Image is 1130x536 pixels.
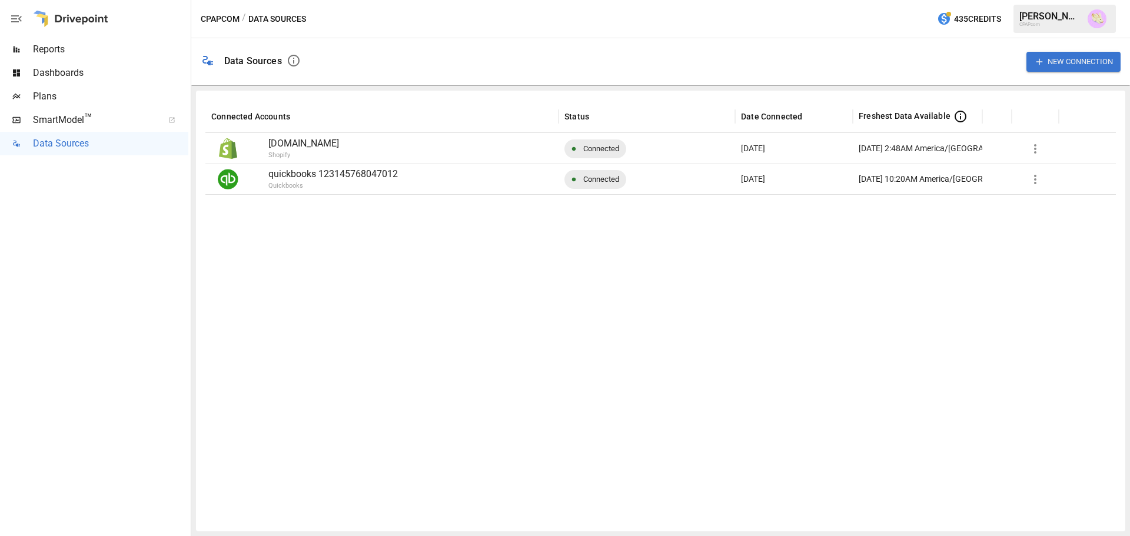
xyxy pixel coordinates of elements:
[735,164,853,194] div: Aug 04 2025
[33,113,155,127] span: SmartModel
[1019,11,1081,22] div: [PERSON_NAME]
[989,108,1006,125] button: Sort
[268,167,553,181] p: quickbooks 123145768047012
[859,164,1032,194] div: [DATE] 10:20AM America/[GEOGRAPHIC_DATA]
[859,134,1028,164] div: [DATE] 2:48AM America/[GEOGRAPHIC_DATA]
[33,42,188,56] span: Reports
[218,138,238,159] img: Shopify Logo
[33,66,188,80] span: Dashboards
[224,55,282,66] div: Data Sources
[33,89,188,104] span: Plans
[33,137,188,151] span: Data Sources
[564,112,589,121] div: Status
[268,137,553,151] p: [DOMAIN_NAME]
[268,151,616,161] p: Shopify
[590,108,607,125] button: Sort
[859,110,950,122] span: Freshest Data Available
[803,108,820,125] button: Sort
[84,111,92,126] span: ™
[954,12,1001,26] span: 435 Credits
[932,8,1006,30] button: 435Credits
[1088,9,1106,28] img: Eric Sy
[242,12,246,26] div: /
[576,134,626,164] span: Connected
[1019,108,1035,125] button: Sort
[1026,52,1121,71] button: New Connection
[218,169,238,189] img: Quickbooks Logo
[291,108,308,125] button: Sort
[1081,2,1114,35] button: Eric Sy
[735,133,853,164] div: Aug 15 2025
[268,181,616,191] p: Quickbooks
[741,112,802,121] div: Date Connected
[576,164,626,194] span: Connected
[1019,22,1081,27] div: CPAPcom
[201,12,240,26] button: CPAPcom
[211,112,290,121] div: Connected Accounts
